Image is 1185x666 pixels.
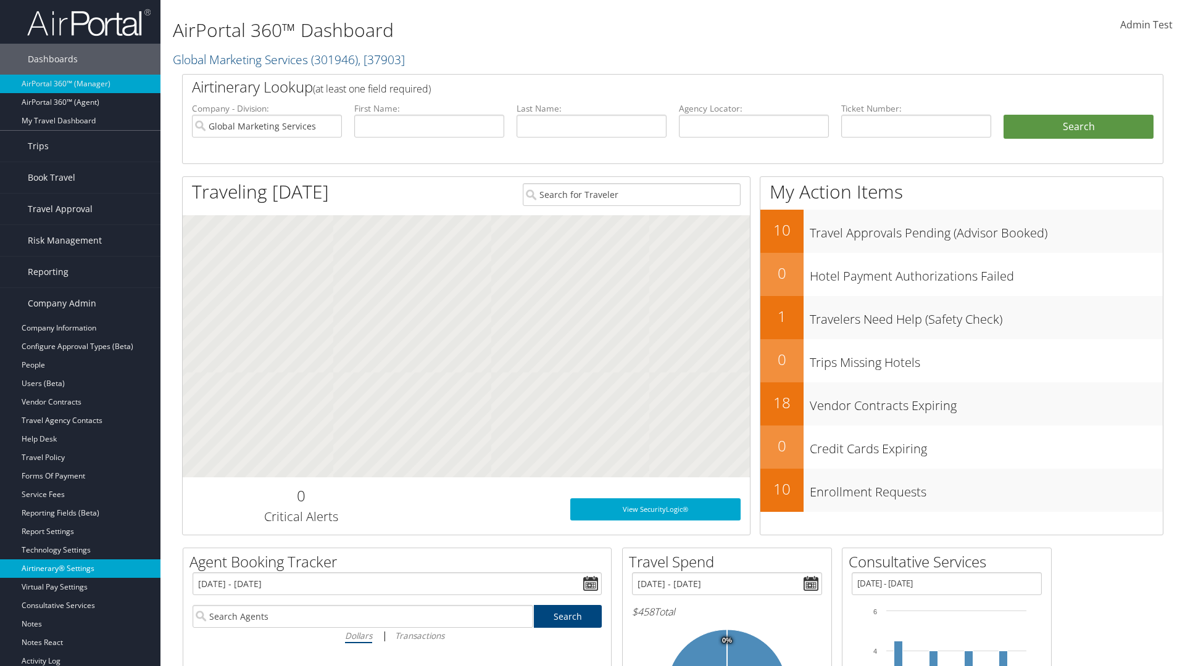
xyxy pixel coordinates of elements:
[632,605,654,619] span: $458
[358,51,405,68] span: , [ 37903 ]
[192,76,1072,97] h2: Airtinerary Lookup
[629,551,831,572] h2: Travel Spend
[873,647,877,655] tspan: 4
[28,44,78,75] span: Dashboards
[760,479,804,499] h2: 10
[192,102,342,115] label: Company - Division:
[760,349,804,370] h2: 0
[313,82,431,96] span: (at least one field required)
[1120,6,1173,44] a: Admin Test
[192,179,329,205] h1: Traveling [DATE]
[1004,115,1154,139] button: Search
[28,162,75,193] span: Book Travel
[760,469,1163,512] a: 10Enrollment Requests
[873,608,877,615] tspan: 6
[810,391,1163,414] h3: Vendor Contracts Expiring
[192,485,410,506] h2: 0
[760,306,804,327] h2: 1
[193,628,602,643] div: |
[810,434,1163,458] h3: Credit Cards Expiring
[810,218,1163,242] h3: Travel Approvals Pending (Advisor Booked)
[173,51,405,68] a: Global Marketing Services
[760,339,1163,382] a: 0Trips Missing Hotels
[28,194,93,224] span: Travel Approval
[760,392,804,413] h2: 18
[632,605,822,619] h6: Total
[810,348,1163,371] h3: Trips Missing Hotels
[760,179,1163,205] h1: My Action Items
[760,253,1163,296] a: 0Hotel Payment Authorizations Failed
[192,508,410,525] h3: Critical Alerts
[810,261,1163,285] h3: Hotel Payment Authorizations Failed
[1120,18,1173,31] span: Admin Test
[27,8,151,37] img: airportal-logo.png
[760,296,1163,339] a: 1Travelers Need Help (Safety Check)
[354,102,504,115] label: First Name:
[679,102,829,115] label: Agency Locator:
[534,605,602,628] a: Search
[193,605,533,628] input: Search Agents
[849,551,1051,572] h2: Consultative Services
[395,630,444,641] i: Transactions
[311,51,358,68] span: ( 301946 )
[173,17,839,43] h1: AirPortal 360™ Dashboard
[760,382,1163,425] a: 18Vendor Contracts Expiring
[28,257,69,287] span: Reporting
[517,102,667,115] label: Last Name:
[28,288,96,319] span: Company Admin
[760,435,804,456] h2: 0
[189,551,611,572] h2: Agent Booking Tracker
[760,220,804,240] h2: 10
[523,183,741,206] input: Search for Traveler
[760,210,1163,253] a: 10Travel Approvals Pending (Advisor Booked)
[810,477,1163,501] h3: Enrollment Requests
[345,630,372,641] i: Dollars
[722,637,732,644] tspan: 0%
[28,225,102,256] span: Risk Management
[810,305,1163,328] h3: Travelers Need Help (Safety Check)
[28,131,49,162] span: Trips
[760,263,804,284] h2: 0
[841,102,991,115] label: Ticket Number:
[570,498,741,520] a: View SecurityLogic®
[760,425,1163,469] a: 0Credit Cards Expiring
